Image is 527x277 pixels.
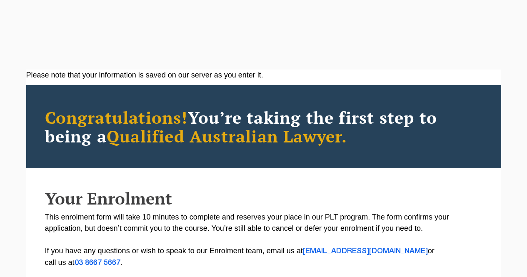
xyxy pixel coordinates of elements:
p: This enrolment form will take 10 minutes to complete and reserves your place in our PLT program. ... [45,212,482,269]
span: Congratulations! [45,106,188,128]
a: 03 8667 5667 [75,260,120,266]
span: Qualified Australian Lawyer. [107,125,347,147]
h2: Your Enrolment [45,189,482,207]
a: [EMAIL_ADDRESS][DOMAIN_NAME] [303,248,428,255]
h2: You’re taking the first step to being a [45,108,482,145]
div: Please note that your information is saved on our server as you enter it. [26,70,501,81]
